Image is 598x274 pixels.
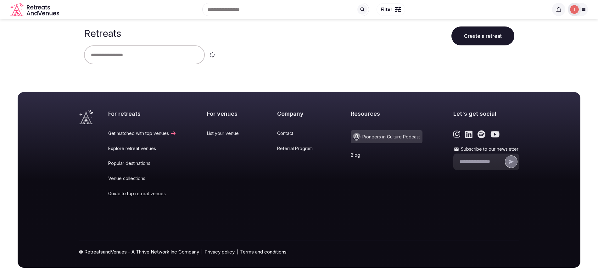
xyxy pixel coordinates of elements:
[478,130,485,138] a: Link to the retreats and venues Spotify page
[377,3,405,15] button: Filter
[10,3,60,17] svg: Retreats and Venues company logo
[277,145,320,152] a: Referral Program
[465,130,472,138] a: Link to the retreats and venues LinkedIn page
[351,130,422,143] a: Pioneers in Culture Podcast
[490,130,500,138] a: Link to the retreats and venues Youtube page
[108,130,176,137] a: Get matched with top venues
[570,5,579,14] img: Joanna Asiukiewicz
[108,110,176,118] h2: For retreats
[351,110,422,118] h2: Resources
[207,130,246,137] a: List your venue
[207,110,246,118] h2: For venues
[79,110,93,124] a: Visit the homepage
[108,160,176,166] a: Popular destinations
[351,152,422,158] a: Blog
[453,110,519,118] h2: Let's get social
[453,146,519,152] label: Subscribe to our newsletter
[277,130,320,137] a: Contact
[10,3,60,17] a: Visit the homepage
[79,241,519,268] div: © RetreatsandVenues - A Thrive Network Inc Company
[453,130,461,138] a: Link to the retreats and venues Instagram page
[204,248,235,255] a: Privacy policy
[108,190,176,197] a: Guide to top retreat venues
[277,110,320,118] h2: Company
[84,28,121,39] h1: Retreats
[451,26,514,45] button: Create a retreat
[381,6,392,13] span: Filter
[108,145,176,152] a: Explore retreat venues
[240,248,287,255] a: Terms and conditions
[108,175,176,182] a: Venue collections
